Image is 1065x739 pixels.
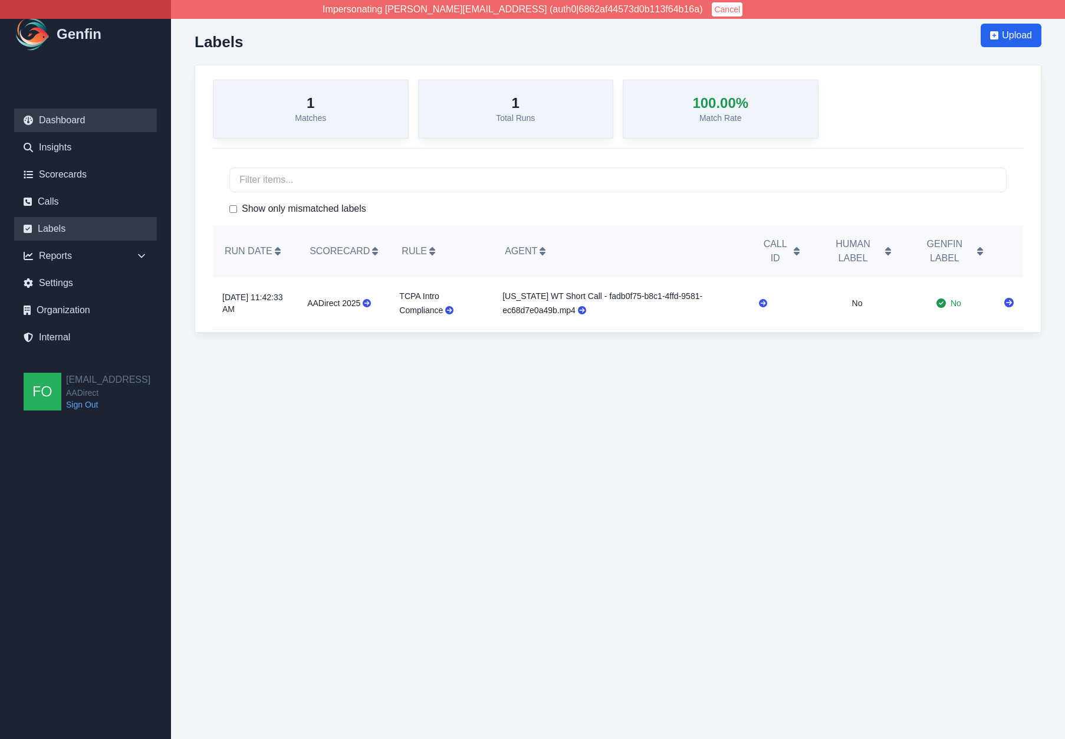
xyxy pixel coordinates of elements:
a: TCPA Intro Compliance [399,291,453,315]
span: Upload [1002,28,1032,42]
a: Dashboard [14,109,157,132]
a: AADirect 2025 [307,298,371,308]
h3: 1 [496,94,535,112]
img: founders@genfin.ai [24,373,61,410]
h3: 1 [295,94,326,112]
h3: 100.00 % [692,94,748,112]
span: No [951,297,961,309]
a: Sign Out [66,399,150,410]
h5: Genfin Label [915,237,983,265]
p: Total Runs [496,112,535,124]
a: [US_STATE] WT Short Call - fadb0f75-b8c1-4ffd-9581-ec68d7e0a49b.mp4 [502,291,702,315]
a: Labels [14,217,157,241]
div: Reports [14,244,157,268]
a: Calls [14,190,157,214]
a: Internal [14,326,157,349]
a: Organization [14,298,157,322]
h1: Genfin [57,25,101,44]
h2: Labels [195,33,243,51]
button: Upload [981,24,1041,47]
p: [DATE] 11:42:33 AM [222,291,288,315]
h5: Agent [505,244,735,258]
a: Settings [14,271,157,295]
img: Logo [14,15,52,53]
span: AADirect [66,387,150,399]
a: Upload [981,24,1041,65]
h5: Rule [402,244,481,258]
label: Show only mismatched labels [242,202,366,216]
h5: Human Label [823,237,890,265]
p: Match Rate [692,112,748,124]
h5: Run Date [225,244,286,258]
p: Matches [295,112,326,124]
a: Scorecards [14,163,157,186]
h5: Scorecard [310,244,378,258]
a: Insights [14,136,157,159]
input: Filter items... [229,167,1007,192]
h2: [EMAIL_ADDRESS] [66,373,150,387]
h5: Call ID [759,237,800,265]
p: No [821,297,893,309]
button: Cancel [712,2,742,17]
